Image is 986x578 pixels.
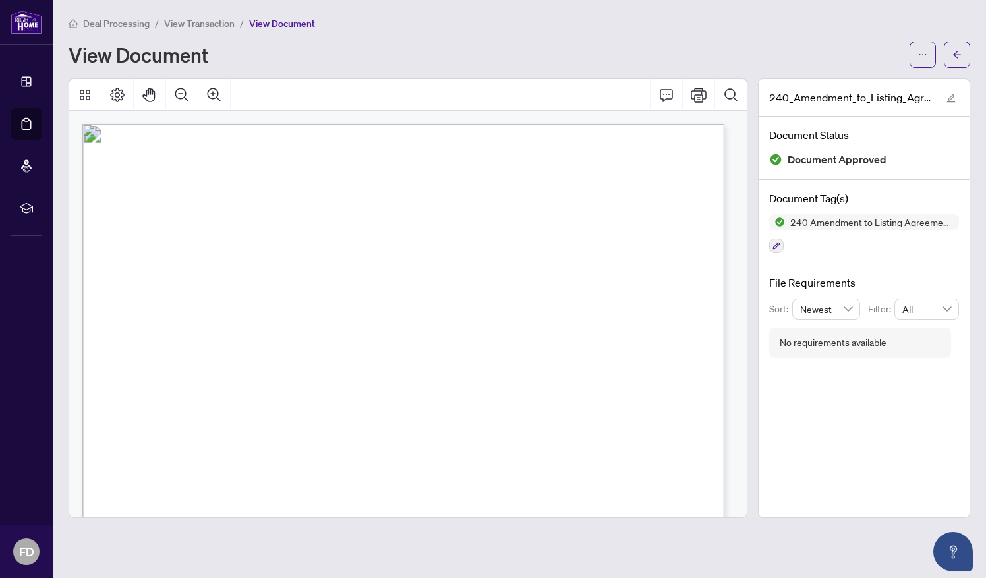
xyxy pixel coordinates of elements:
h4: File Requirements [769,275,959,291]
span: Deal Processing [83,18,150,30]
span: All [902,299,951,319]
p: Filter: [868,302,894,316]
span: Document Approved [788,151,886,169]
h4: Document Status [769,127,959,143]
span: arrow-left [952,50,962,59]
span: home [69,19,78,28]
img: Document Status [769,153,782,166]
span: View Document [249,18,315,30]
li: / [155,16,159,31]
span: ellipsis [918,50,927,59]
span: FD [19,542,34,561]
div: No requirements available [780,335,886,350]
button: Open asap [933,532,973,571]
span: View Transaction [164,18,235,30]
li: / [240,16,244,31]
img: Status Icon [769,214,785,230]
span: 240 Amendment to Listing Agreement - Authority to Offer for Sale Price Change/Extension/Amendment(s) [785,217,959,227]
span: 240_Amendment_to_Listing_Agrmt_-_Price_Change_Extension_Amendment__A__-_PropTx-[PERSON_NAME] 1.pdf [769,90,934,105]
h1: View Document [69,44,208,65]
h4: Document Tag(s) [769,190,959,206]
span: edit [946,94,956,103]
span: Newest [800,299,853,319]
img: logo [11,10,42,34]
p: Sort: [769,302,792,316]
